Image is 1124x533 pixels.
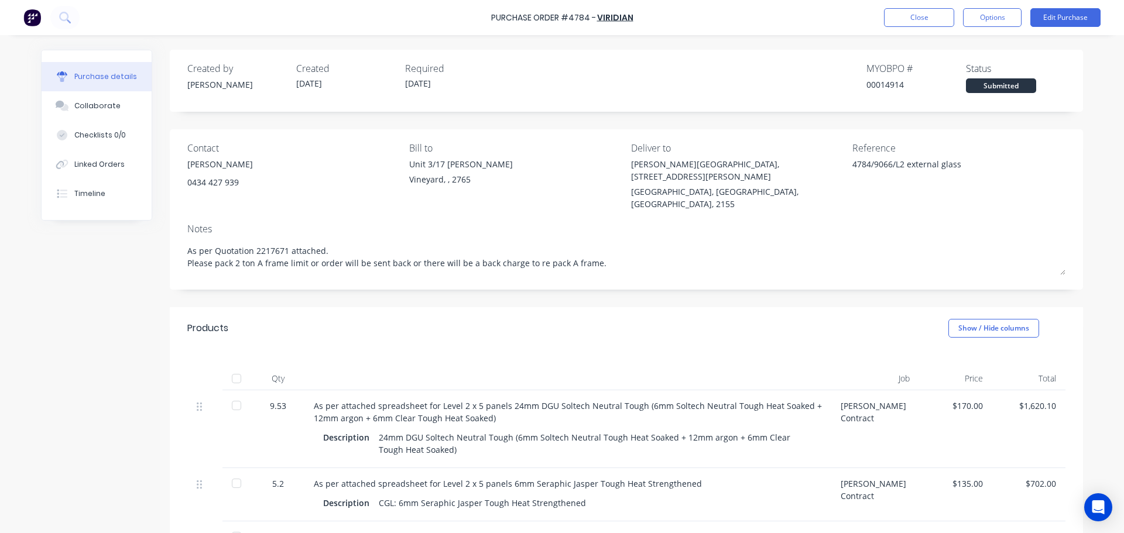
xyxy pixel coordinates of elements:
div: Timeline [74,188,105,199]
div: As per attached spreadsheet for Level 2 x 5 panels 6mm Seraphic Jasper Tough Heat Strengthened [314,477,822,490]
div: [PERSON_NAME] Contract [831,468,919,521]
div: $702.00 [1002,477,1056,490]
div: Deliver to [631,141,844,155]
div: Job [831,367,919,390]
div: Collaborate [74,101,121,111]
div: [PERSON_NAME] [187,78,287,91]
button: Edit Purchase [1030,8,1101,27]
div: Products [187,321,228,335]
div: [GEOGRAPHIC_DATA], [GEOGRAPHIC_DATA], [GEOGRAPHIC_DATA], 2155 [631,185,844,210]
div: 5.2 [261,477,295,490]
div: 00014914 [866,78,966,91]
img: Factory [23,9,41,26]
div: Bill to [409,141,622,155]
button: Collaborate [42,91,152,121]
div: 0434 427 939 [187,176,253,188]
button: Purchase details [42,62,152,91]
button: Linked Orders [42,150,152,179]
div: Total [992,367,1065,390]
div: Notes [187,222,1065,236]
div: Price [919,367,992,390]
div: Description [323,494,379,511]
div: $135.00 [928,477,983,490]
div: Created [296,61,396,75]
div: 9.53 [261,400,295,412]
div: Purchase details [74,71,137,82]
div: Purchase Order #4784 - [491,12,596,24]
button: Show / Hide columns [948,319,1039,338]
div: $170.00 [928,400,983,412]
div: $1,620.10 [1002,400,1056,412]
div: Linked Orders [74,159,125,170]
a: Viridian [597,12,633,23]
div: As per attached spreadsheet for Level 2 x 5 panels 24mm DGU Soltech Neutral Tough (6mm Soltech Ne... [314,400,822,424]
div: [PERSON_NAME] Contract [831,390,919,468]
div: [PERSON_NAME][GEOGRAPHIC_DATA], [STREET_ADDRESS][PERSON_NAME] [631,158,844,183]
div: Submitted [966,78,1036,93]
div: Open Intercom Messenger [1084,493,1112,521]
div: Status [966,61,1065,75]
button: Timeline [42,179,152,208]
div: 24mm DGU Soltech Neutral Tough (6mm Soltech Neutral Tough Heat Soaked + 12mm argon + 6mm Clear To... [379,429,813,458]
div: Reference [852,141,1065,155]
div: Unit 3/17 [PERSON_NAME] [409,158,513,170]
button: Checklists 0/0 [42,121,152,150]
div: Description [323,429,379,446]
div: Qty [252,367,304,390]
button: Close [884,8,954,27]
div: Required [405,61,505,75]
div: MYOB PO # [866,61,966,75]
div: Vineyard, , 2765 [409,173,513,185]
div: [PERSON_NAME] [187,158,253,170]
div: Created by [187,61,287,75]
textarea: 4784/9066/L2 external glass [852,158,999,184]
div: Contact [187,141,400,155]
div: Checklists 0/0 [74,130,126,140]
textarea: As per Quotation 2217671 attached. Please pack 2 ton A frame limit or order will be sent back or ... [187,239,1065,275]
div: CGL: 6mm Seraphic Jasper Tough Heat Strengthened [379,494,586,511]
button: Options [963,8,1022,27]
